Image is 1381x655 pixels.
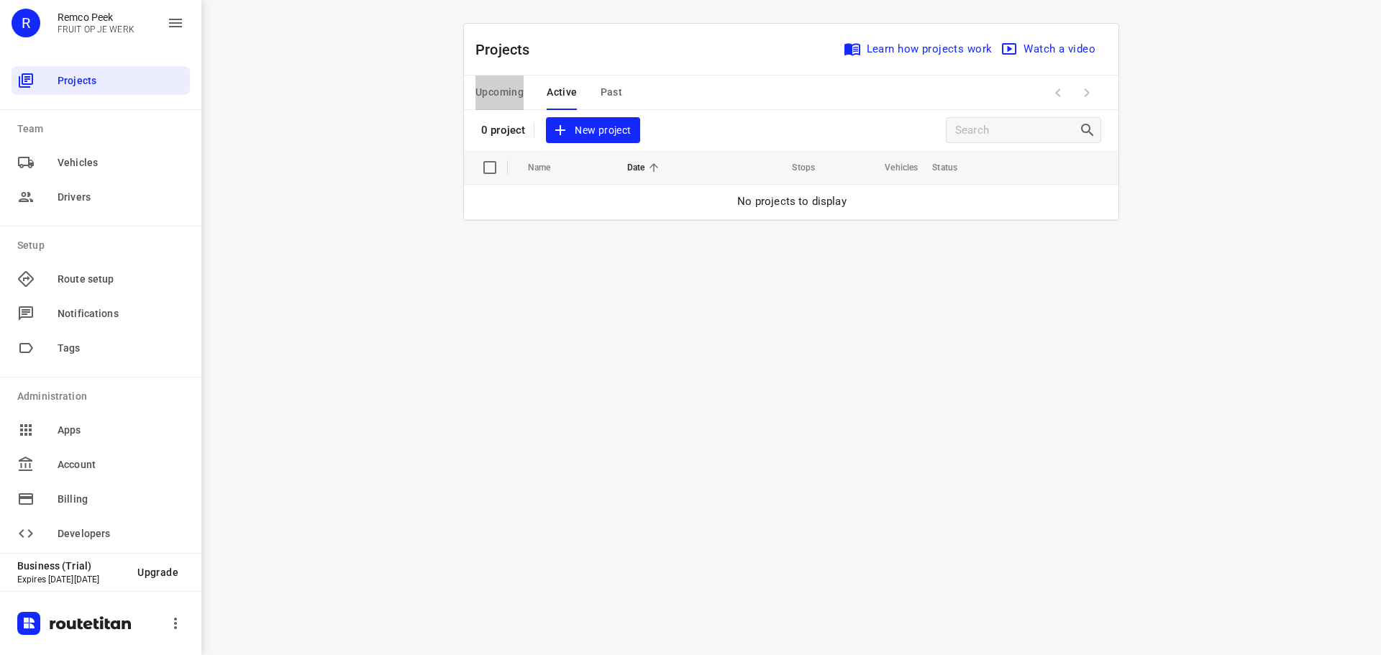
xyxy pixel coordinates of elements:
span: Drivers [58,190,184,205]
span: Vehicles [58,155,184,170]
div: Billing [12,485,190,513]
span: Account [58,457,184,472]
span: Upcoming [475,83,524,101]
span: Status [932,159,976,176]
p: FRUIT OP JE WERK [58,24,135,35]
p: Business (Trial) [17,560,126,572]
button: Upgrade [126,559,190,585]
p: Remco Peek [58,12,135,23]
span: Next Page [1072,78,1101,107]
input: Search projects [955,119,1079,142]
p: Projects [475,39,542,60]
p: 0 project [481,124,525,137]
div: Notifications [12,299,190,328]
span: Billing [58,492,184,507]
span: Date [627,159,664,176]
div: Vehicles [12,148,190,177]
span: Notifications [58,306,184,321]
span: Previous Page [1044,78,1072,107]
span: Vehicles [866,159,918,176]
p: Team [17,122,190,137]
div: Developers [12,519,190,548]
div: R [12,9,40,37]
span: Route setup [58,272,184,287]
span: Apps [58,423,184,438]
span: Upgrade [137,567,178,578]
span: Active [547,83,577,101]
div: Drivers [12,183,190,211]
div: Search [1079,122,1100,139]
span: Name [528,159,570,176]
span: New project [555,122,631,139]
p: Setup [17,238,190,253]
span: Projects [58,73,184,88]
div: Tags [12,334,190,362]
button: New project [546,117,639,144]
div: Route setup [12,265,190,293]
span: Past [601,83,623,101]
span: Developers [58,526,184,541]
p: Administration [17,389,190,404]
span: Stops [773,159,815,176]
span: Tags [58,341,184,356]
div: Projects [12,66,190,95]
div: Account [12,450,190,479]
div: Apps [12,416,190,444]
p: Expires [DATE][DATE] [17,574,126,585]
